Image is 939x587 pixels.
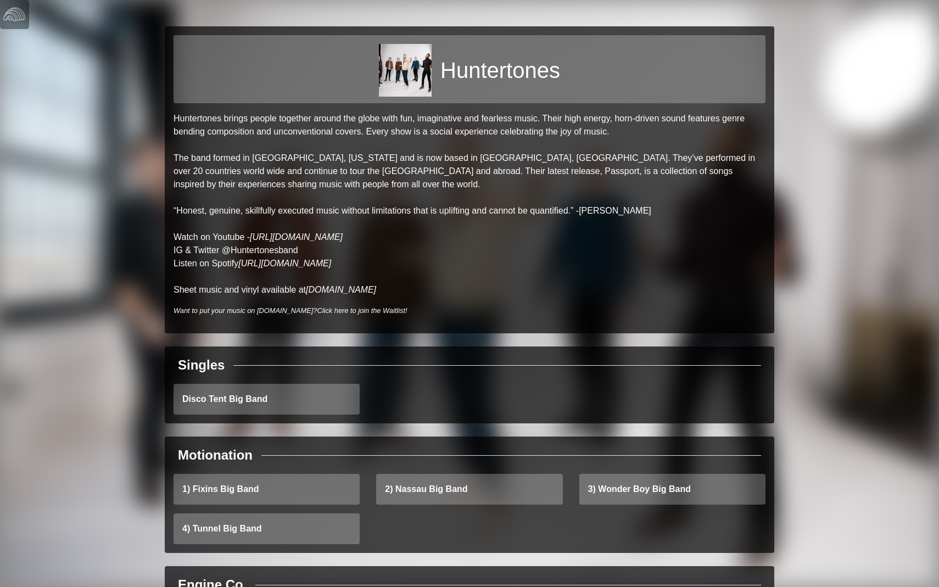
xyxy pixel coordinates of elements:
[3,3,25,25] img: logo-white-4c48a5e4bebecaebe01ca5a9d34031cfd3d4ef9ae749242e8c4bf12ef99f53e8.png
[174,112,765,297] p: Huntertones brings people together around the globe with fun, imaginative and fearless music. The...
[317,306,407,315] a: Click here to join the Waitlist!
[178,355,225,375] div: Singles
[178,445,253,465] div: Motionation
[174,306,407,315] i: Want to put your music on [DOMAIN_NAME]?
[174,474,360,505] a: 1) Fixins Big Band
[376,474,562,505] a: 2) Nassau Big Band
[440,57,560,83] h1: Huntertones
[579,474,765,505] a: 3) Wonder Boy Big Band
[174,384,360,415] a: Disco Tent Big Band
[306,285,376,294] a: [DOMAIN_NAME]
[250,232,343,242] a: [URL][DOMAIN_NAME]
[174,513,360,544] a: 4) Tunnel Big Band
[238,259,331,268] a: [URL][DOMAIN_NAME]
[379,44,432,97] img: 0aaab95535ba1d6e927e4f027910c1506c851ad4869c6d299e4185d8a83a148d.jpg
